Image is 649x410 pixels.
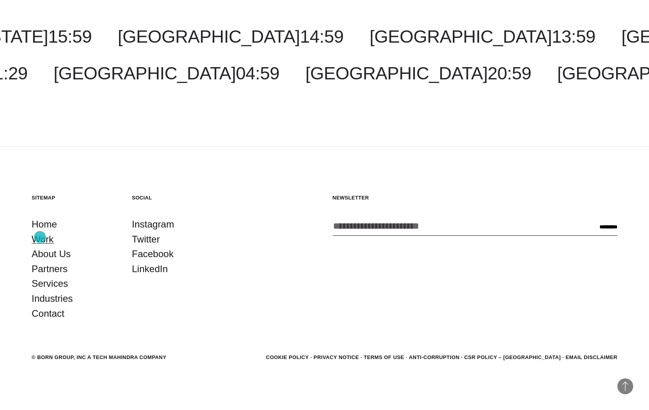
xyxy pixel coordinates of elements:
[333,194,618,201] h5: Newsletter
[32,276,68,291] a: Services
[118,26,344,47] a: [GEOGRAPHIC_DATA]14:59
[369,26,595,47] a: [GEOGRAPHIC_DATA]13:59
[32,261,68,276] a: Partners
[48,26,92,47] span: 15:59
[32,246,71,261] a: About Us
[32,291,73,306] a: Industries
[364,354,404,360] a: Terms of Use
[409,354,460,360] a: Anti-Corruption
[300,26,343,47] span: 14:59
[566,354,617,360] a: Email Disclaimer
[132,261,168,276] a: LinkedIn
[464,354,561,360] a: CSR POLICY – [GEOGRAPHIC_DATA]
[32,232,54,247] a: Work
[32,217,57,232] a: Home
[314,354,359,360] a: Privacy Notice
[53,63,279,83] a: [GEOGRAPHIC_DATA]04:59
[617,378,633,394] button: Back to Top
[132,246,174,261] a: Facebook
[32,306,64,321] a: Contact
[132,232,160,247] a: Twitter
[488,63,531,83] span: 20:59
[266,354,308,360] a: Cookie Policy
[32,194,116,201] h5: Sitemap
[132,194,217,201] h5: Social
[132,217,174,232] a: Instagram
[32,354,167,361] div: © BORN GROUP, INC A Tech Mahindra Company
[552,26,595,47] span: 13:59
[236,63,279,83] span: 04:59
[305,63,531,83] a: [GEOGRAPHIC_DATA]20:59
